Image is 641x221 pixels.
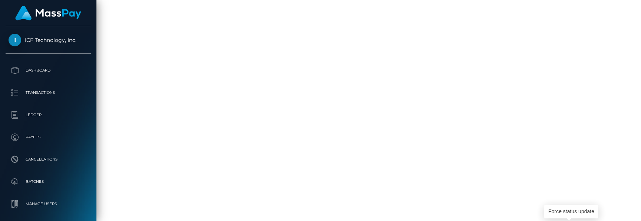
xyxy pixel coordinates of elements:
p: Batches [9,176,88,187]
p: Cancellations [9,154,88,165]
div: Force status update [544,205,598,218]
img: MassPay Logo [15,6,81,20]
a: Cancellations [6,150,91,169]
span: ICF Technology, Inc. [6,37,91,43]
a: Dashboard [6,61,91,80]
p: Transactions [9,87,88,98]
a: Transactions [6,83,91,102]
a: Manage Users [6,195,91,213]
a: Payees [6,128,91,146]
a: Ledger [6,106,91,124]
a: Batches [6,172,91,191]
p: Manage Users [9,198,88,210]
img: ICF Technology, Inc. [9,34,21,46]
p: Ledger [9,109,88,121]
p: Payees [9,132,88,143]
p: Dashboard [9,65,88,76]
